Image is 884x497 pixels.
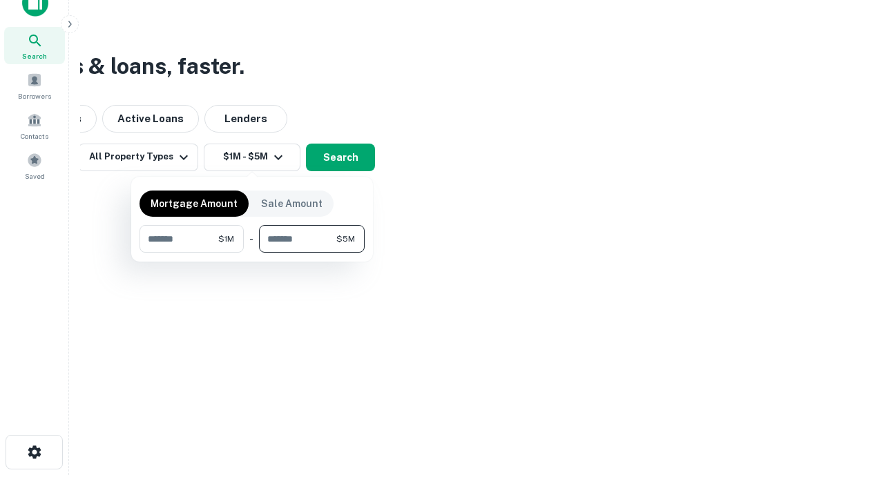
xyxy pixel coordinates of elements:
[261,196,323,211] p: Sale Amount
[815,387,884,453] iframe: Chat Widget
[249,225,253,253] div: -
[218,233,234,245] span: $1M
[151,196,238,211] p: Mortgage Amount
[336,233,355,245] span: $5M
